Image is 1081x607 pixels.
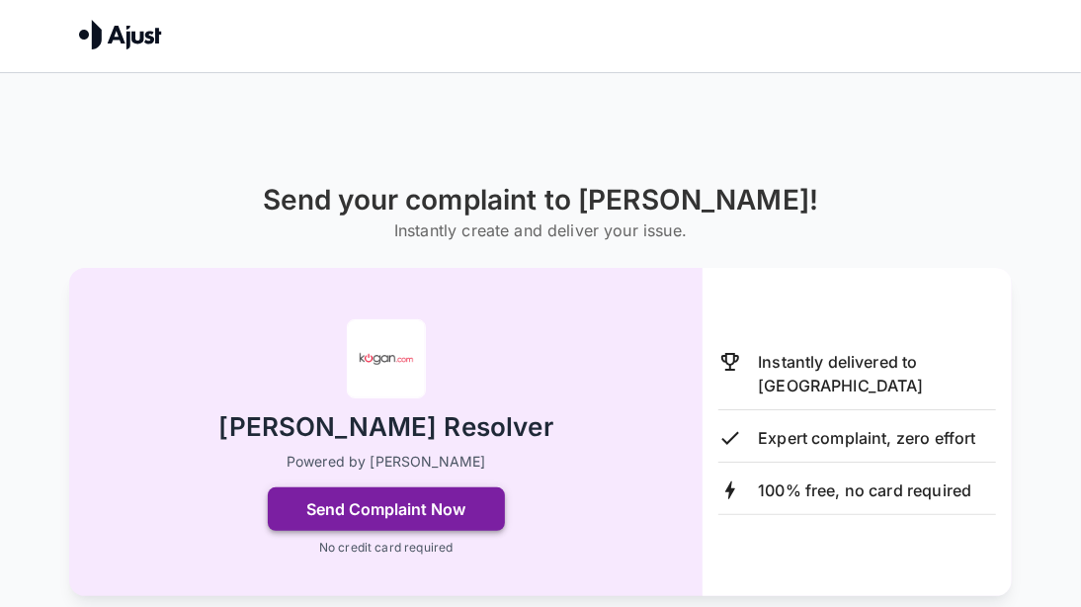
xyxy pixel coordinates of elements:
button: Send Complaint Now [268,487,505,531]
p: No credit card required [319,539,453,557]
img: Ajust [79,20,162,49]
h1: Send your complaint to [PERSON_NAME]! [263,184,819,217]
h6: Instantly create and deliver your issue. [263,217,819,244]
p: Instantly delivered to [GEOGRAPHIC_DATA] [758,350,996,397]
p: Expert complaint, zero effort [758,426,975,450]
p: Powered by [PERSON_NAME] [287,452,486,472]
p: 100% free, no card required [758,478,971,502]
h2: [PERSON_NAME] Resolver [219,410,553,445]
img: Kogan [347,319,426,398]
